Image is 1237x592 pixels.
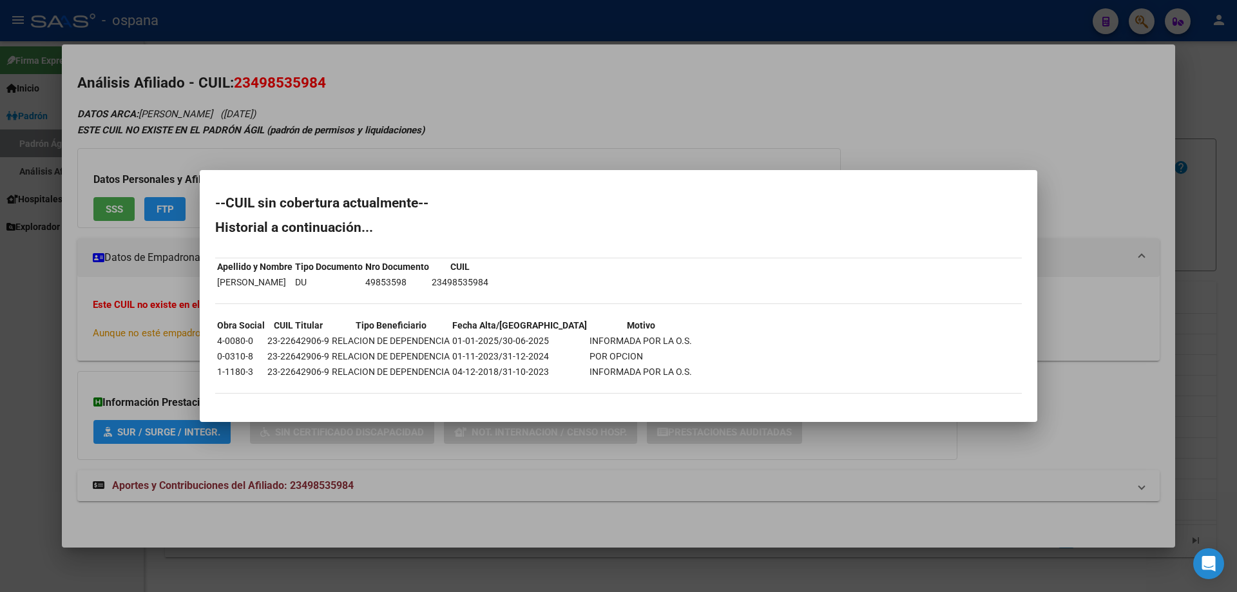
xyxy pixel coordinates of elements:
[216,334,265,348] td: 4-0080-0
[331,334,450,348] td: RELACION DE DEPENDENCIA
[267,349,330,363] td: 23-22642906-9
[365,260,430,274] th: Nro Documento
[589,349,693,363] td: POR OPCION
[452,318,588,332] th: Fecha Alta/[GEOGRAPHIC_DATA]
[216,365,265,379] td: 1-1180-3
[589,365,693,379] td: INFORMADA POR LA O.S.
[216,318,265,332] th: Obra Social
[331,365,450,379] td: RELACION DE DEPENDENCIA
[1193,548,1224,579] div: Open Intercom Messenger
[215,221,1022,234] h2: Historial a continuación...
[216,275,293,289] td: [PERSON_NAME]
[331,349,450,363] td: RELACION DE DEPENDENCIA
[267,318,330,332] th: CUIL Titular
[589,318,693,332] th: Motivo
[589,334,693,348] td: INFORMADA POR LA O.S.
[216,260,293,274] th: Apellido y Nombre
[267,334,330,348] td: 23-22642906-9
[267,365,330,379] td: 23-22642906-9
[294,260,363,274] th: Tipo Documento
[215,196,1022,209] h2: --CUIL sin cobertura actualmente--
[216,349,265,363] td: 0-0310-8
[452,349,588,363] td: 01-11-2023/31-12-2024
[331,318,450,332] th: Tipo Beneficiario
[365,275,430,289] td: 49853598
[431,275,489,289] td: 23498535984
[452,365,588,379] td: 04-12-2018/31-10-2023
[431,260,489,274] th: CUIL
[452,334,588,348] td: 01-01-2025/30-06-2025
[294,275,363,289] td: DU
